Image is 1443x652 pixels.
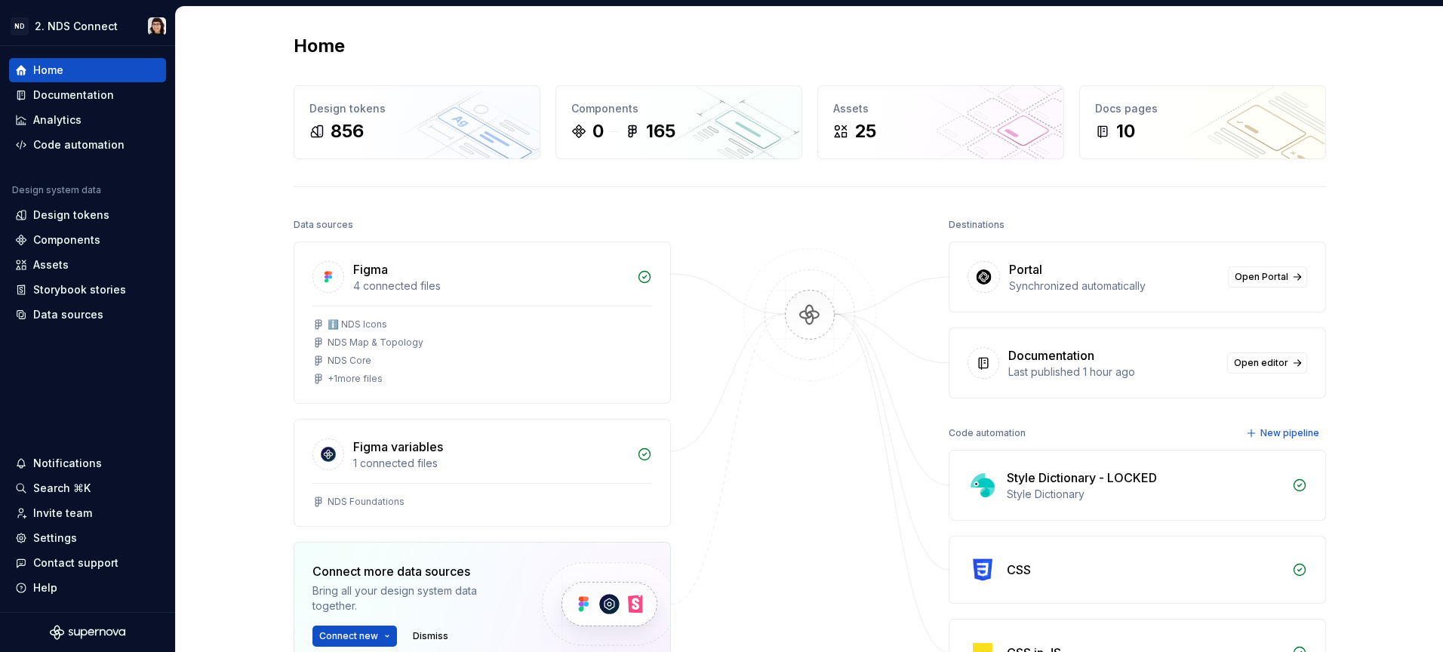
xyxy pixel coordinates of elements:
[571,101,786,116] div: Components
[646,119,675,143] div: 165
[9,228,166,252] a: Components
[33,456,102,471] div: Notifications
[413,630,448,642] span: Dismiss
[1234,357,1288,369] span: Open editor
[312,562,516,580] div: Connect more data sources
[9,203,166,227] a: Design tokens
[33,137,125,152] div: Code automation
[1241,423,1326,444] button: New pipeline
[12,184,101,196] div: Design system data
[294,85,540,159] a: Design tokens856
[9,526,166,550] a: Settings
[328,318,387,331] div: ℹ️ NDS Icons
[148,17,166,35] img: Raquel Pereira
[33,481,91,496] div: Search ⌘K
[33,531,77,546] div: Settings
[1007,561,1031,579] div: CSS
[294,34,345,58] h2: Home
[406,626,455,647] button: Dismiss
[353,438,443,456] div: Figma variables
[9,303,166,327] a: Data sources
[949,214,1005,235] div: Destinations
[294,214,353,235] div: Data sources
[319,630,378,642] span: Connect new
[50,625,125,640] svg: Supernova Logo
[3,10,172,42] button: ND2. NDS ConnectRaquel Pereira
[1227,352,1307,374] a: Open editor
[555,85,802,159] a: Components0165
[949,423,1026,444] div: Code automation
[35,19,118,34] div: 2. NDS Connect
[1008,346,1094,364] div: Documentation
[9,551,166,575] button: Contact support
[9,108,166,132] a: Analytics
[9,83,166,107] a: Documentation
[9,253,166,277] a: Assets
[33,112,82,128] div: Analytics
[33,88,114,103] div: Documentation
[1228,266,1307,288] a: Open Portal
[33,555,118,570] div: Contact support
[9,501,166,525] a: Invite team
[1260,427,1319,439] span: New pipeline
[294,241,671,404] a: Figma4 connected filesℹ️ NDS IconsNDS Map & TopologyNDS Core+1more files
[353,456,628,471] div: 1 connected files
[328,337,423,349] div: NDS Map & Topology
[33,307,103,322] div: Data sources
[353,278,628,294] div: 4 connected files
[33,506,92,521] div: Invite team
[9,133,166,157] a: Code automation
[11,17,29,35] div: ND
[9,476,166,500] button: Search ⌘K
[833,101,1048,116] div: Assets
[1095,101,1310,116] div: Docs pages
[9,451,166,475] button: Notifications
[33,282,126,297] div: Storybook stories
[1116,119,1135,143] div: 10
[33,232,100,248] div: Components
[9,576,166,600] button: Help
[1235,271,1288,283] span: Open Portal
[1007,487,1283,502] div: Style Dictionary
[328,373,383,385] div: + 1 more files
[1007,469,1157,487] div: Style Dictionary - LOCKED
[817,85,1064,159] a: Assets25
[328,355,371,367] div: NDS Core
[592,119,604,143] div: 0
[312,583,516,614] div: Bring all your design system data together.
[1009,278,1219,294] div: Synchronized automatically
[33,63,63,78] div: Home
[294,419,671,527] a: Figma variables1 connected filesNDS Foundations
[312,626,397,647] button: Connect new
[1009,260,1042,278] div: Portal
[33,208,109,223] div: Design tokens
[328,496,405,508] div: NDS Foundations
[353,260,388,278] div: Figma
[9,278,166,302] a: Storybook stories
[1008,364,1218,380] div: Last published 1 hour ago
[9,58,166,82] a: Home
[854,119,876,143] div: 25
[1079,85,1326,159] a: Docs pages10
[309,101,525,116] div: Design tokens
[33,257,69,272] div: Assets
[33,580,57,595] div: Help
[331,119,364,143] div: 856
